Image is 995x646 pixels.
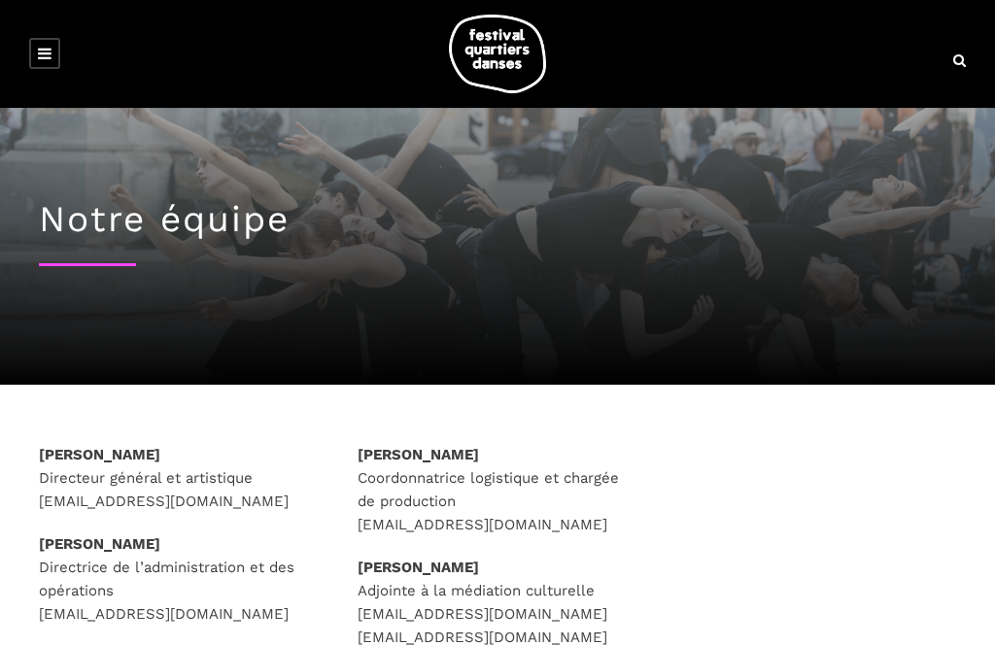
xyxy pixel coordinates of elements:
[358,443,637,536] p: Coordonnatrice logistique et chargée de production [EMAIL_ADDRESS][DOMAIN_NAME]
[358,559,479,576] strong: [PERSON_NAME]
[449,15,546,93] img: logo-fqd-med
[39,446,160,463] strong: [PERSON_NAME]
[39,535,160,553] strong: [PERSON_NAME]
[39,443,319,513] p: Directeur général et artistique [EMAIL_ADDRESS][DOMAIN_NAME]
[39,532,319,626] p: Directrice de l’administration et des opérations [EMAIL_ADDRESS][DOMAIN_NAME]
[358,446,479,463] strong: [PERSON_NAME]
[39,198,956,241] h1: Notre équipe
